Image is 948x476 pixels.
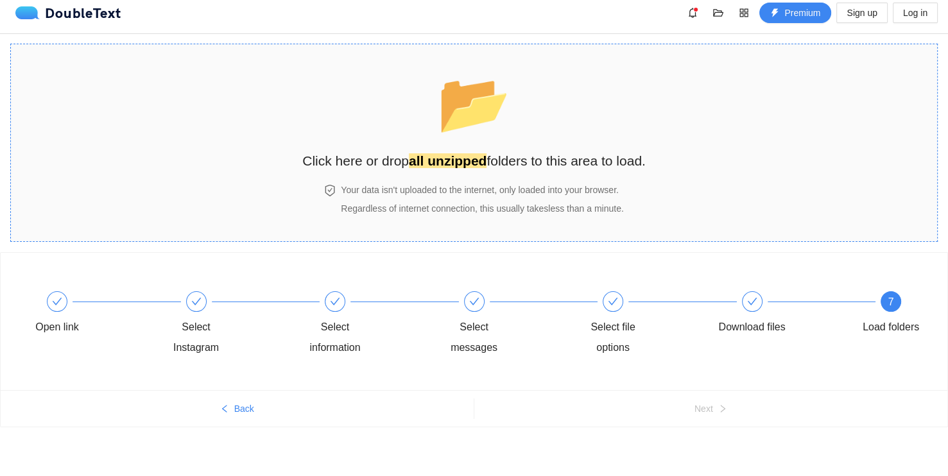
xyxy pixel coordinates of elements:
div: Open link [20,291,159,337]
a: logoDoubleText [15,6,121,19]
div: Select messages [437,291,576,358]
span: check [469,296,479,307]
div: 7Load folders [854,291,928,337]
div: Open link [35,317,79,337]
button: bell [682,3,703,23]
strong: all unzipped [409,153,487,168]
div: Download files [715,291,854,337]
span: Premium [784,6,820,20]
div: Select file options [576,317,650,358]
div: Select Instagram [159,317,234,358]
span: appstore [734,8,754,18]
img: logo [15,6,45,19]
span: check [191,296,202,307]
div: Select Instagram [159,291,298,358]
span: check [52,296,62,307]
div: DoubleText [15,6,121,19]
button: leftBack [1,398,474,419]
button: Sign up [836,3,887,23]
span: check [608,296,618,307]
h2: Click here or drop folders to this area to load. [302,150,646,171]
button: Log in [893,3,938,23]
span: check [747,296,757,307]
button: Nextright [474,398,948,419]
span: check [330,296,340,307]
div: Select information [298,291,437,358]
div: Select information [298,317,372,358]
span: Back [234,402,254,416]
div: Download files [718,317,785,337]
button: appstore [734,3,754,23]
span: 7 [888,296,894,307]
h4: Your data isn't uploaded to the internet, only loaded into your browser. [341,183,623,197]
span: folder-open [709,8,728,18]
div: Select messages [437,317,512,358]
span: folder [437,71,511,136]
span: safety-certificate [324,185,336,196]
button: folder-open [708,3,728,23]
button: thunderboltPremium [759,3,831,23]
div: Select file options [576,291,715,358]
span: left [220,404,229,414]
div: Load folders [863,317,919,337]
span: bell [683,8,702,18]
span: Regardless of internet connection, this usually takes less than a minute . [341,203,623,214]
span: Sign up [847,6,877,20]
span: Log in [903,6,927,20]
span: thunderbolt [770,8,779,19]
